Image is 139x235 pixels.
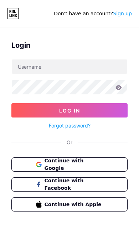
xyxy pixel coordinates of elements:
div: Login [11,40,128,51]
div: Don't have an account? [54,10,132,17]
a: Sign up [113,11,132,16]
div: Or [67,139,72,146]
span: Continue with Google [45,157,103,172]
span: Continue with Apple [45,201,103,208]
button: Continue with Apple [11,197,128,211]
button: Continue with Google [11,157,128,172]
a: Forgot password? [49,122,91,129]
button: Log In [11,103,128,117]
span: Continue with Facebook [45,177,103,192]
input: Username [12,59,127,74]
button: Continue with Facebook [11,177,128,192]
span: Log In [59,108,80,114]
